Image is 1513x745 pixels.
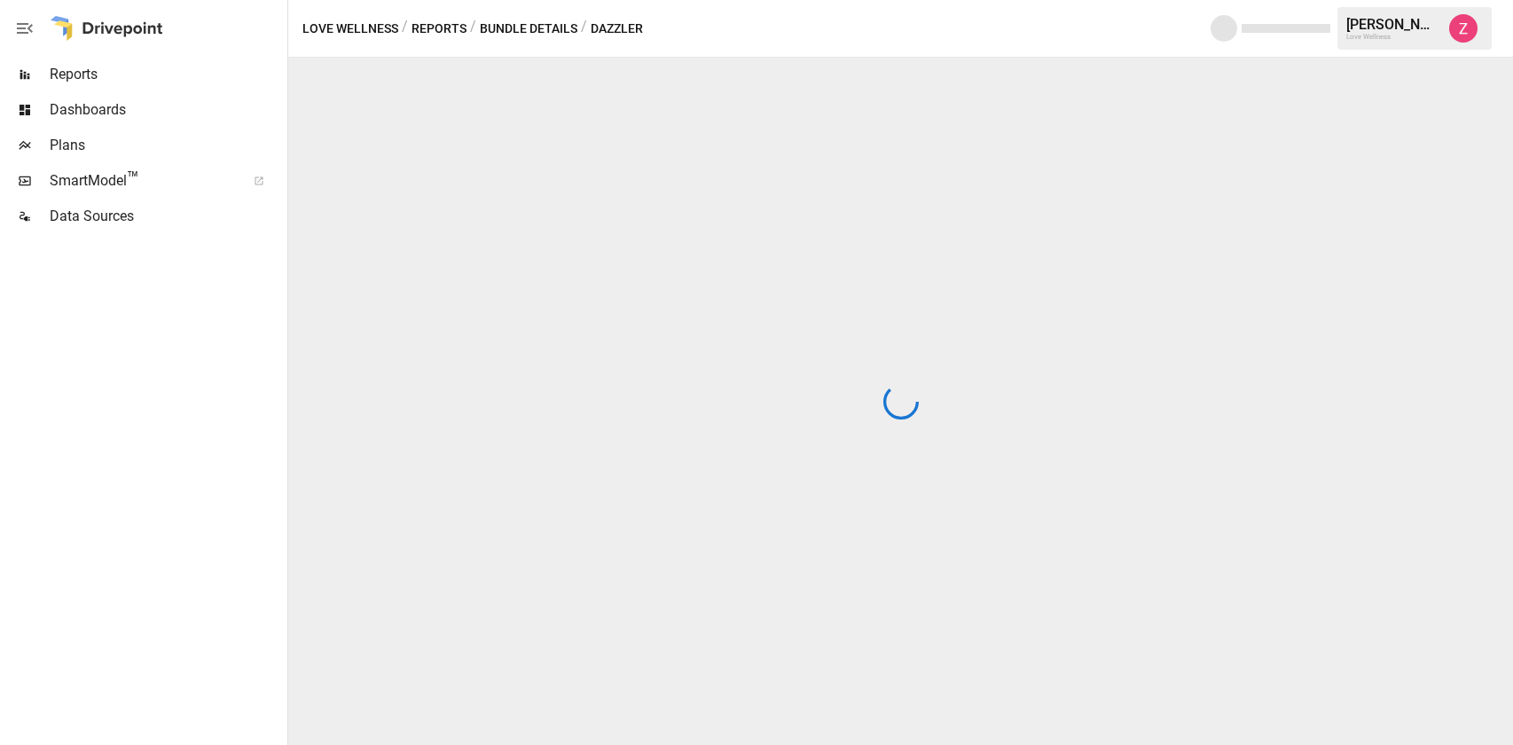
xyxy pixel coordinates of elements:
button: Zoe Keller [1439,4,1488,53]
button: Bundle Details [480,18,577,40]
span: Plans [50,135,284,156]
span: Reports [50,64,284,85]
span: SmartModel [50,170,234,192]
button: Love Wellness [302,18,398,40]
span: ™ [127,168,139,190]
span: Dashboards [50,99,284,121]
img: Zoe Keller [1449,14,1478,43]
div: [PERSON_NAME] [1346,16,1439,33]
div: Love Wellness [1346,33,1439,41]
div: / [581,18,587,40]
span: Data Sources [50,206,284,227]
div: / [470,18,476,40]
div: / [402,18,408,40]
button: Reports [412,18,466,40]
